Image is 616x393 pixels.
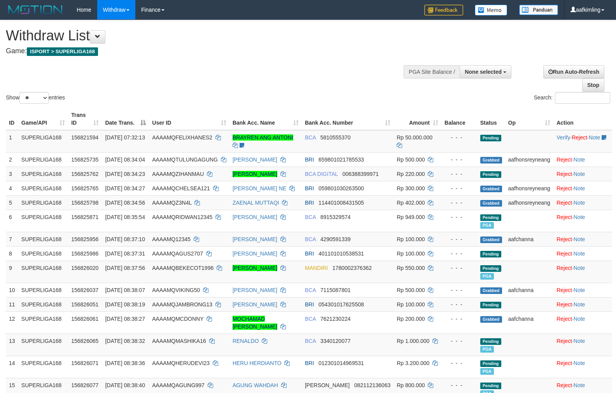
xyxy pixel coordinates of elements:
[553,246,612,261] td: ·
[397,360,429,366] span: Rp 3.200.000
[71,338,98,344] span: 156826065
[105,200,145,206] span: [DATE] 08:34:56
[397,338,429,344] span: Rp 1.000.000
[6,4,65,16] img: MOTION_logo.png
[404,65,460,78] div: PGA Site Balance /
[320,316,351,322] span: Copy 7621230224 to clipboard
[6,246,18,261] td: 8
[152,214,212,220] span: AAAAMQRIDWAN12345
[233,250,277,257] a: [PERSON_NAME]
[444,134,474,141] div: - - -
[424,5,463,16] img: Feedback.jpg
[305,214,316,220] span: BCA
[18,334,68,356] td: SUPERLIGA168
[444,381,474,389] div: - - -
[553,130,612,153] td: · ·
[519,5,558,15] img: panduan.png
[553,210,612,232] td: ·
[318,200,364,206] span: Copy 114401008431505 to clipboard
[305,265,328,271] span: MANDIRI
[553,297,612,311] td: ·
[6,334,18,356] td: 13
[556,134,570,141] a: Verify
[505,195,554,210] td: aafhonsreyneang
[444,301,474,308] div: - - -
[18,210,68,232] td: SUPERLIGA168
[342,171,378,177] span: Copy 006388399971 to clipboard
[233,171,277,177] a: [PERSON_NAME]
[105,265,145,271] span: [DATE] 08:37:56
[233,316,277,330] a: MOCHAMAD [PERSON_NAME]
[6,311,18,334] td: 12
[6,261,18,283] td: 9
[556,157,572,163] a: Reject
[152,316,203,322] span: AAAAMQMCDONNY
[6,356,18,378] td: 14
[553,334,612,356] td: ·
[555,92,610,104] input: Search:
[229,108,302,130] th: Bank Acc. Name: activate to sort column ascending
[305,338,316,344] span: BCA
[444,170,474,178] div: - - -
[6,283,18,297] td: 10
[582,78,604,92] a: Stop
[71,287,98,293] span: 156826037
[71,360,98,366] span: 156826071
[460,65,511,78] button: None selected
[105,301,145,308] span: [DATE] 08:38:19
[19,92,49,104] select: Showentries
[480,302,501,308] span: Pending
[553,356,612,378] td: ·
[6,297,18,311] td: 11
[397,200,425,206] span: Rp 402.000
[105,214,145,220] span: [DATE] 08:35:54
[233,157,277,163] a: [PERSON_NAME]
[105,185,145,191] span: [DATE] 08:34:27
[444,337,474,345] div: - - -
[556,236,572,242] a: Reject
[305,200,314,206] span: BRI
[6,92,65,104] label: Show entries
[553,195,612,210] td: ·
[444,250,474,257] div: - - -
[152,134,212,141] span: AAAAMQFELIXHANES2
[6,232,18,246] td: 7
[553,261,612,283] td: ·
[18,297,68,311] td: SUPERLIGA168
[397,265,425,271] span: Rp 550.000
[318,360,364,366] span: Copy 012301014969531 to clipboard
[574,157,585,163] a: Note
[480,171,501,178] span: Pending
[556,250,572,257] a: Reject
[18,246,68,261] td: SUPERLIGA168
[397,250,425,257] span: Rp 100.000
[233,338,259,344] a: RENALDO
[105,338,145,344] span: [DATE] 08:38:32
[475,5,507,16] img: Button%20Memo.svg
[320,134,351,141] span: Copy 5810555370 to clipboard
[553,232,612,246] td: ·
[71,250,98,257] span: 156825986
[574,382,585,388] a: Note
[233,236,277,242] a: [PERSON_NAME]
[320,236,351,242] span: Copy 4290591339 to clipboard
[553,311,612,334] td: ·
[397,236,425,242] span: Rp 100.000
[480,368,494,375] span: Marked by aafandaneth
[305,171,338,177] span: BCA DIGITAL
[444,359,474,367] div: - - -
[589,134,600,141] a: Note
[105,134,145,141] span: [DATE] 07:32:13
[233,382,278,388] a: AGUNG WAHDAH
[152,382,205,388] span: AAAAMQAGUNG997
[18,311,68,334] td: SUPERLIGA168
[556,316,572,322] a: Reject
[6,210,18,232] td: 6
[105,171,145,177] span: [DATE] 08:34:23
[71,171,98,177] span: 156825762
[444,235,474,243] div: - - -
[556,265,572,271] a: Reject
[444,156,474,163] div: - - -
[18,108,68,130] th: Game/API: activate to sort column ascending
[305,382,350,388] span: [PERSON_NAME]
